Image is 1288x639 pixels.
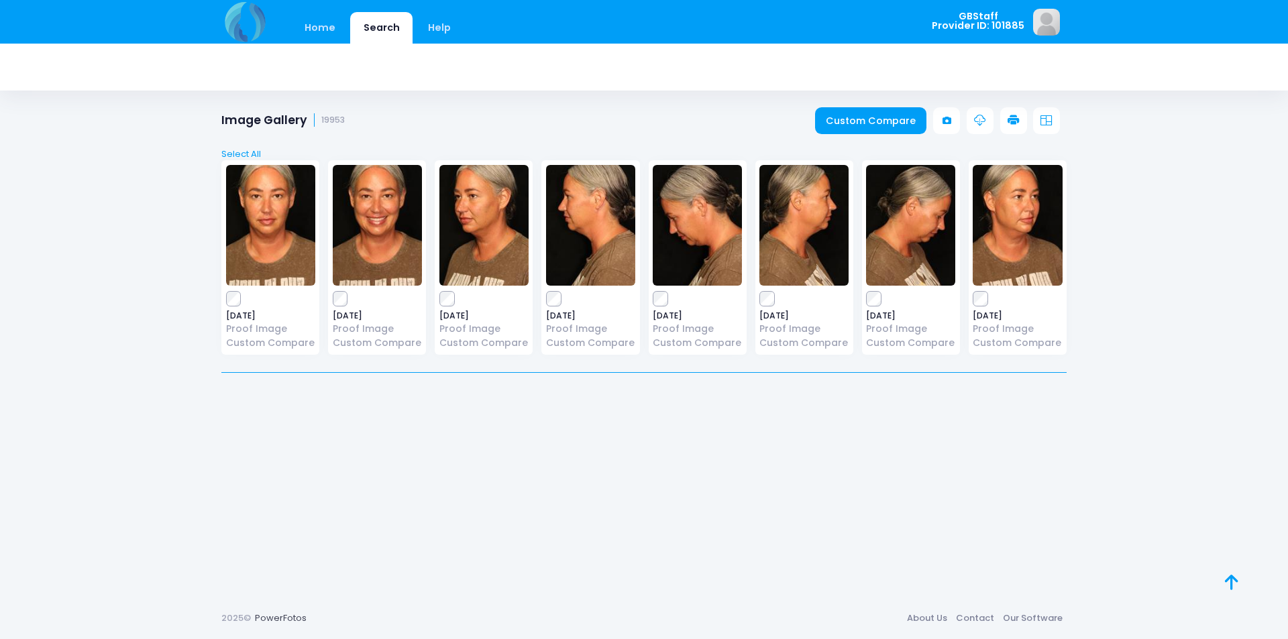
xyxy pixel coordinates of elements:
[653,165,742,286] img: image
[439,312,529,320] span: [DATE]
[221,612,251,624] span: 2025©
[973,165,1062,286] img: image
[546,312,635,320] span: [DATE]
[973,336,1062,350] a: Custom Compare
[226,322,315,336] a: Proof Image
[973,322,1062,336] a: Proof Image
[333,165,422,286] img: image
[866,165,955,286] img: image
[221,113,345,127] h1: Image Gallery
[902,606,951,630] a: About Us
[255,612,307,624] a: PowerFotos
[546,165,635,286] img: image
[759,165,849,286] img: image
[653,336,742,350] a: Custom Compare
[333,322,422,336] a: Proof Image
[546,322,635,336] a: Proof Image
[973,312,1062,320] span: [DATE]
[951,606,998,630] a: Contact
[226,312,315,320] span: [DATE]
[932,11,1024,31] span: GBStaff Provider ID: 101885
[866,312,955,320] span: [DATE]
[1033,9,1060,36] img: image
[439,322,529,336] a: Proof Image
[998,606,1067,630] a: Our Software
[321,115,345,125] small: 19953
[439,336,529,350] a: Custom Compare
[415,12,464,44] a: Help
[759,336,849,350] a: Custom Compare
[333,312,422,320] span: [DATE]
[653,312,742,320] span: [DATE]
[226,165,315,286] img: image
[866,322,955,336] a: Proof Image
[333,336,422,350] a: Custom Compare
[291,12,348,44] a: Home
[439,165,529,286] img: image
[546,336,635,350] a: Custom Compare
[350,12,413,44] a: Search
[217,148,1071,161] a: Select All
[815,107,927,134] a: Custom Compare
[866,336,955,350] a: Custom Compare
[653,322,742,336] a: Proof Image
[226,336,315,350] a: Custom Compare
[759,312,849,320] span: [DATE]
[759,322,849,336] a: Proof Image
